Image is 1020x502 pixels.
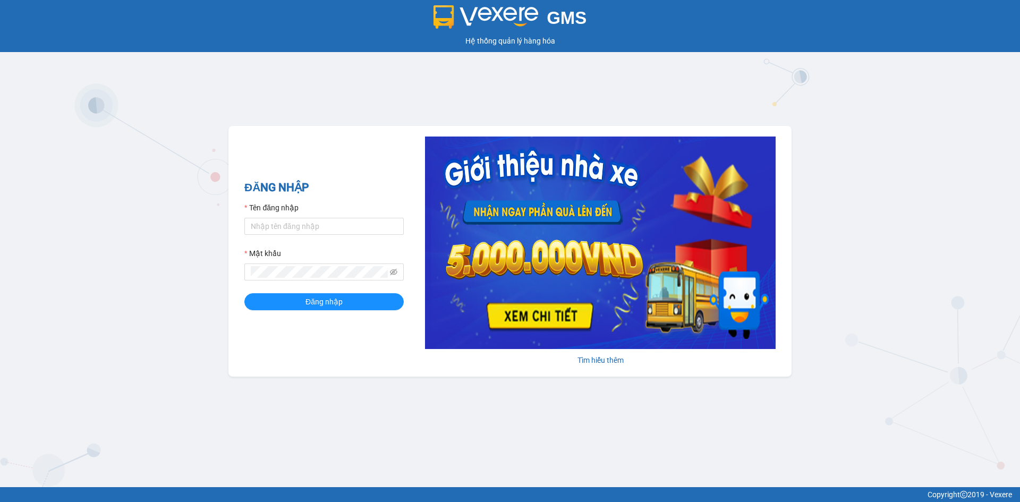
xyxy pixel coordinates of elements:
div: Hệ thống quản lý hàng hóa [3,35,1017,47]
input: Tên đăng nhập [244,218,404,235]
button: Đăng nhập [244,293,404,310]
h2: ĐĂNG NHẬP [244,179,404,197]
label: Mật khẩu [244,248,281,259]
span: copyright [960,491,967,498]
label: Tên đăng nhập [244,202,299,214]
a: GMS [433,16,587,24]
div: Tìm hiểu thêm [425,354,776,366]
img: banner-0 [425,137,776,349]
div: Copyright 2019 - Vexere [8,489,1012,500]
input: Mật khẩu [251,266,388,278]
span: Đăng nhập [305,296,343,308]
img: logo 2 [433,5,539,29]
span: eye-invisible [390,268,397,276]
span: GMS [547,8,586,28]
